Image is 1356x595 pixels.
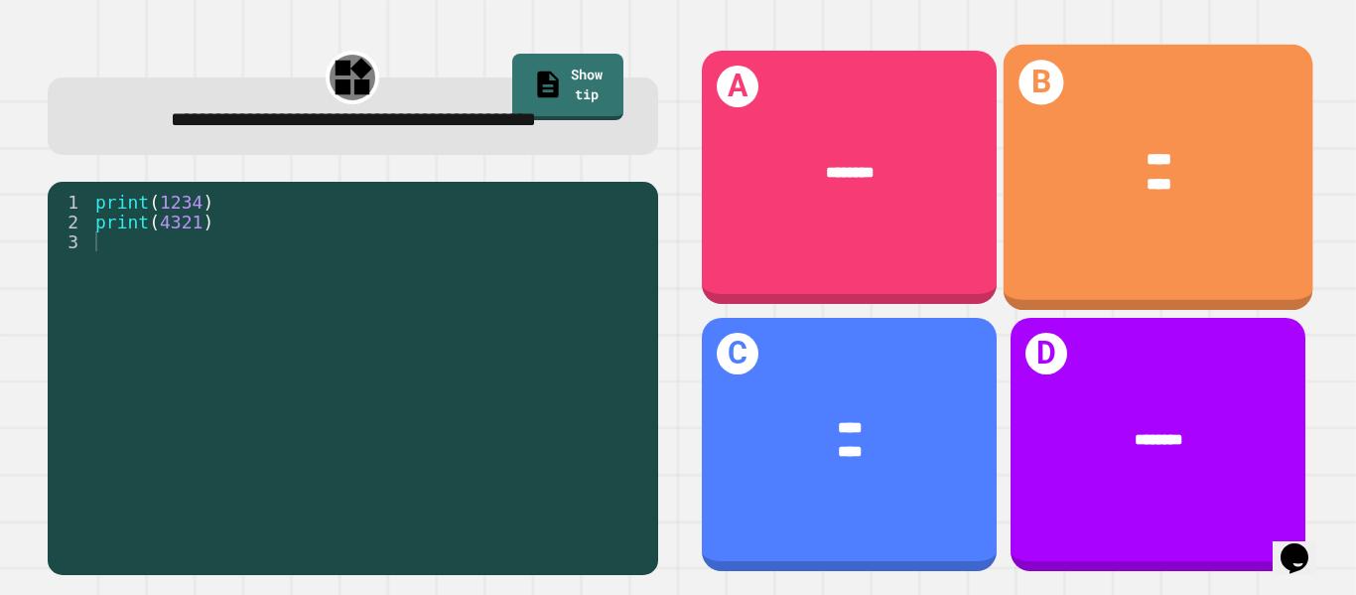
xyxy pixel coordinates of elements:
[717,66,759,108] h1: A
[48,192,91,212] div: 1
[717,333,759,375] h1: C
[1018,60,1063,104] h1: B
[1025,333,1068,375] h1: D
[48,231,91,251] div: 3
[48,212,91,231] div: 2
[1273,516,1336,575] iframe: chat widget
[512,54,623,120] a: Show tip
